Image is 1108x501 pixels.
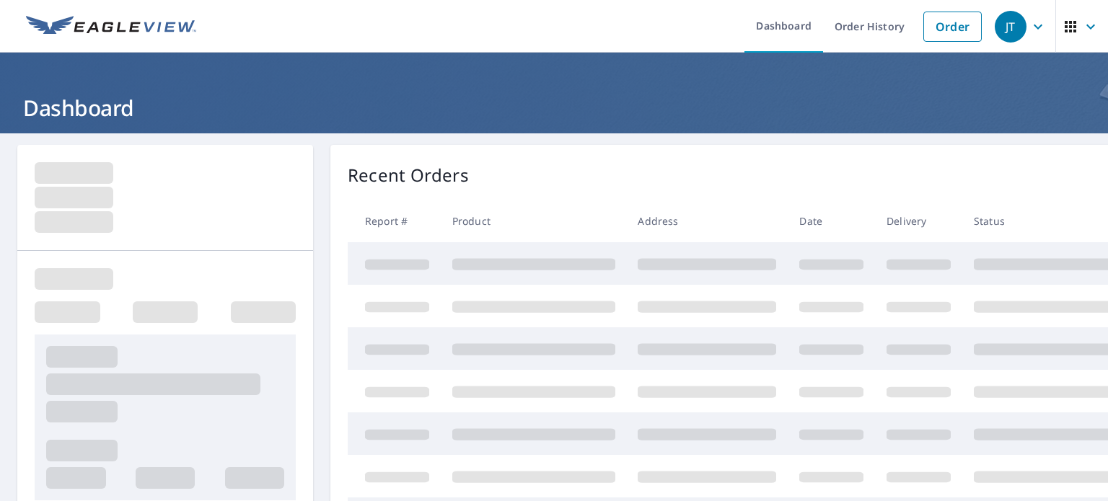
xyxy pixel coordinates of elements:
[441,200,627,242] th: Product
[348,200,441,242] th: Report #
[788,200,875,242] th: Date
[875,200,962,242] th: Delivery
[923,12,982,42] a: Order
[626,200,788,242] th: Address
[348,162,469,188] p: Recent Orders
[26,16,196,37] img: EV Logo
[995,11,1026,43] div: JT
[17,93,1091,123] h1: Dashboard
